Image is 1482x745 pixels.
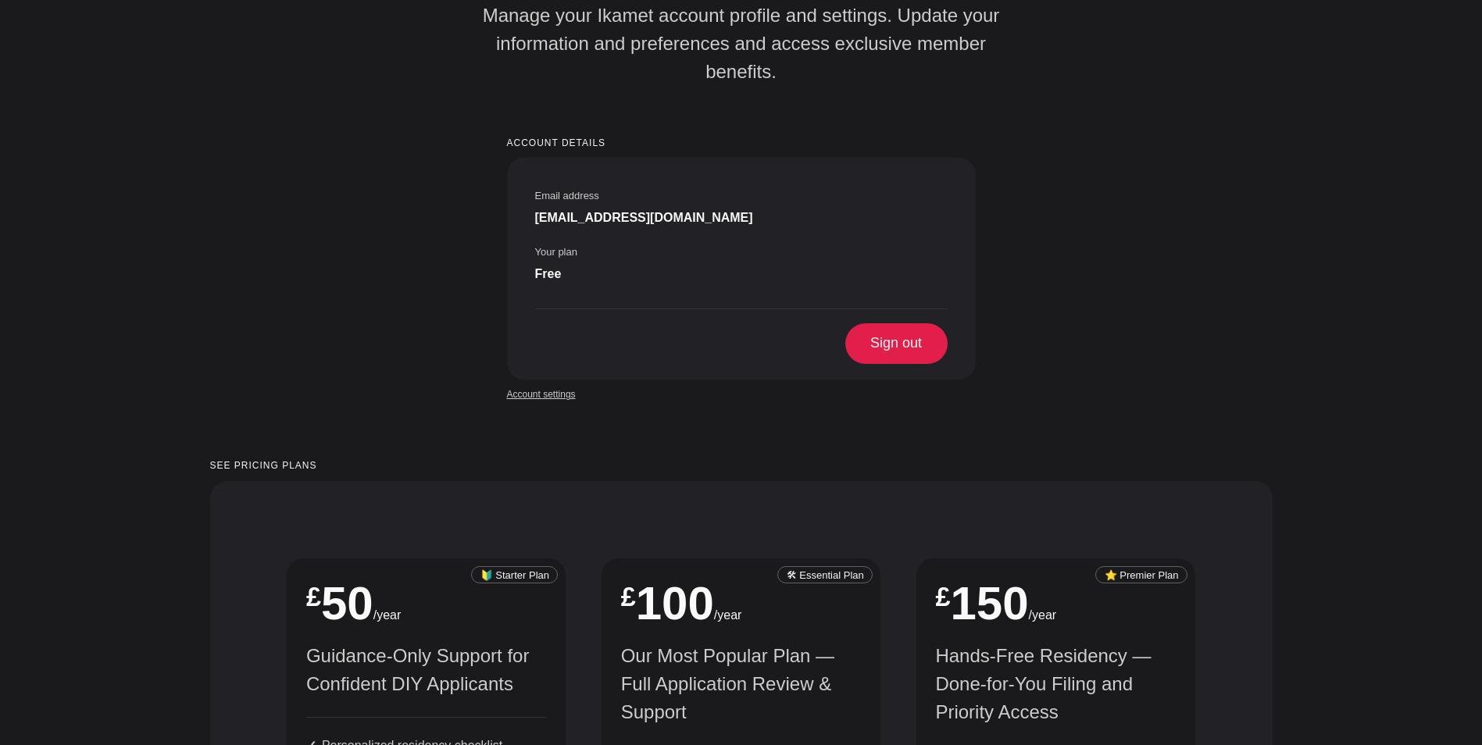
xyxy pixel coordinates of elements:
[468,2,1015,86] p: Manage your Ikamet account profile and settings. Update your information and preferences and acce...
[507,387,576,401] a: Account settings
[935,642,1176,726] p: Hands-Free Residency — Done-for-You Filing and Priority Access
[935,582,950,611] sup: £
[471,566,558,584] small: 🔰 Starter Plan
[621,642,862,726] p: Our Most Popular Plan — Full Application Review & Support
[535,247,699,257] label: Your plan
[621,580,862,627] h2: 100
[535,209,753,227] span: [EMAIL_ADDRESS][DOMAIN_NAME]
[507,138,976,148] small: Account details
[210,461,1273,471] small: See pricing plans
[777,566,873,584] small: 🛠 Essential Plan
[714,608,742,622] span: /year
[1029,608,1057,622] span: /year
[306,582,321,611] sup: £
[535,265,562,283] span: Free
[373,608,402,622] span: /year
[935,580,1176,627] h2: 150
[1095,566,1187,584] small: ⭐ Premier Plan
[845,323,948,364] span: Sign out
[621,582,636,611] sup: £
[306,580,547,627] h2: 50
[535,191,753,201] label: Email address
[306,642,547,698] p: Guidance-Only Support for Confident DIY Applicants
